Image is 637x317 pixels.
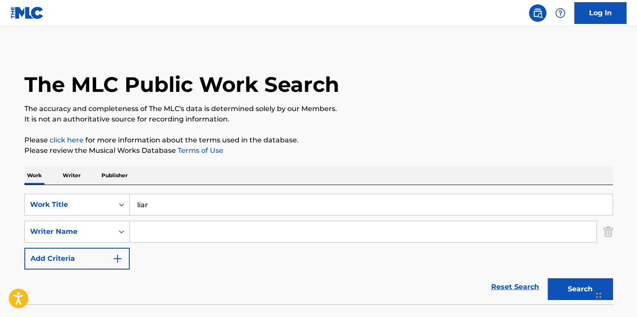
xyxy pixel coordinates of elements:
[112,253,123,264] img: 9d2ae6d4665cec9f34b9.svg
[30,199,108,210] div: Work Title
[176,146,223,155] a: Terms of Use
[24,166,44,185] p: Work
[574,2,627,24] a: Log In
[593,275,637,317] iframe: Chat Widget
[24,248,130,270] button: Add Criteria
[596,284,601,310] div: Drag
[533,8,543,18] img: search
[24,135,613,145] p: Please for more information about the terms used in the database.
[60,166,83,185] p: Writer
[50,136,84,144] a: click here
[548,278,613,300] button: Search
[24,104,613,114] p: The accuracy and completeness of The MLC's data is determined solely by our Members.
[24,145,613,156] p: Please review the Musical Works Database
[487,277,543,297] a: Reset Search
[10,7,44,19] img: MLC Logo
[24,71,339,98] h1: The MLC Public Work Search
[603,221,613,243] img: Delete Criterion
[24,194,613,304] form: Search Form
[555,8,566,18] img: help
[24,114,613,125] p: It is not an authoritative source for recording information.
[552,4,569,22] div: Help
[529,4,546,22] a: Public Search
[99,166,130,185] p: Publisher
[30,226,108,237] div: Writer Name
